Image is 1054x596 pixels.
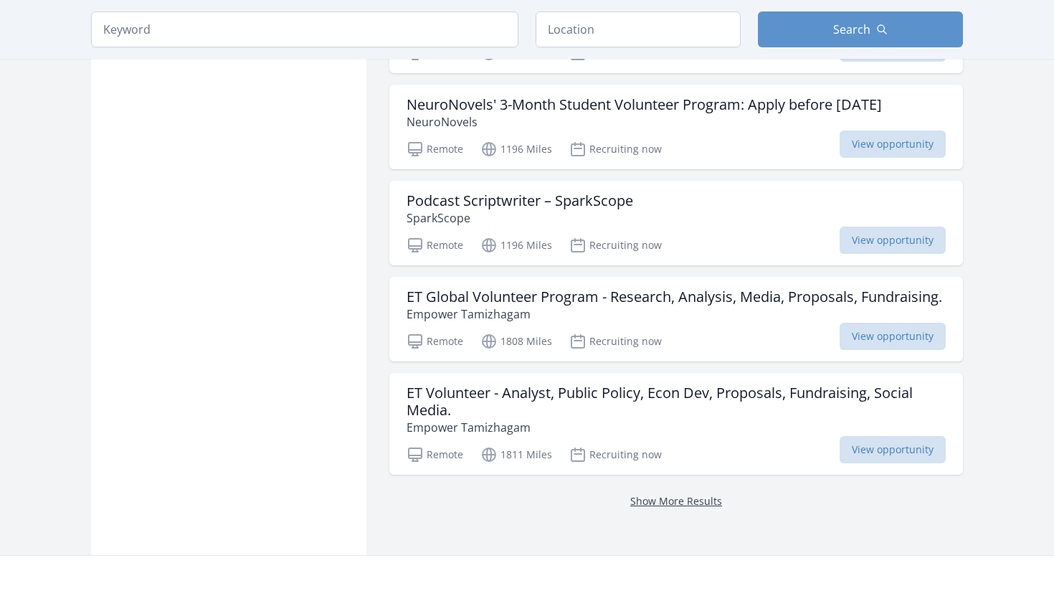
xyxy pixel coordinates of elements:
span: View opportunity [840,227,946,254]
p: Remote [407,333,463,350]
a: Show More Results [630,494,722,508]
p: Recruiting now [569,141,662,158]
input: Location [536,11,741,47]
p: Remote [407,446,463,463]
a: ET Volunteer - Analyst, Public Policy, Econ Dev, Proposals, Fundraising, Social Media. Empower Ta... [389,373,963,475]
h3: Podcast Scriptwriter – SparkScope [407,192,633,209]
h3: ET Volunteer - Analyst, Public Policy, Econ Dev, Proposals, Fundraising, Social Media. [407,384,946,419]
button: Search [758,11,963,47]
span: View opportunity [840,436,946,463]
p: Empower Tamizhagam [407,306,942,323]
span: View opportunity [840,323,946,350]
p: SparkScope [407,209,633,227]
span: Search [833,21,870,38]
p: Empower Tamizhagam [407,419,946,436]
a: ET Global Volunteer Program - Research, Analysis, Media, Proposals, Fundraising. Empower Tamizhag... [389,277,963,361]
span: View opportunity [840,131,946,158]
p: 1196 Miles [480,237,552,254]
p: Remote [407,141,463,158]
p: 1811 Miles [480,446,552,463]
p: Recruiting now [569,237,662,254]
p: NeuroNovels [407,113,882,131]
p: 1808 Miles [480,333,552,350]
a: NeuroNovels' 3-Month Student Volunteer Program: Apply before [DATE] NeuroNovels Remote 1196 Miles... [389,85,963,169]
p: Remote [407,237,463,254]
input: Keyword [91,11,518,47]
p: 1196 Miles [480,141,552,158]
a: Podcast Scriptwriter – SparkScope SparkScope Remote 1196 Miles Recruiting now View opportunity [389,181,963,265]
h3: ET Global Volunteer Program - Research, Analysis, Media, Proposals, Fundraising. [407,288,942,306]
p: Recruiting now [569,333,662,350]
h3: NeuroNovels' 3-Month Student Volunteer Program: Apply before [DATE] [407,96,882,113]
p: Recruiting now [569,446,662,463]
